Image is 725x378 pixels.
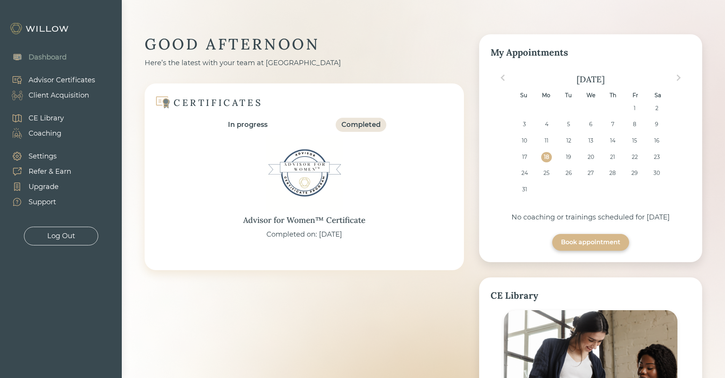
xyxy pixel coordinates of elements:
[541,136,551,146] div: Choose Monday, August 11th, 2025
[29,151,57,162] div: Settings
[563,90,574,101] div: Tu
[541,168,551,178] div: Choose Monday, August 25th, 2025
[629,136,640,146] div: Choose Friday, August 15th, 2025
[491,212,691,223] div: No coaching or trainings scheduled for [DATE]
[519,136,530,146] div: Choose Sunday, August 10th, 2025
[541,119,551,130] div: Choose Monday, August 4th, 2025
[629,168,640,178] div: Choose Friday, August 29th, 2025
[563,152,574,162] div: Choose Tuesday, August 19th, 2025
[29,90,89,101] div: Client Acquisition
[629,103,640,114] div: Choose Friday, August 1st, 2025
[29,167,71,177] div: Refer & Earn
[493,103,688,201] div: month 2025-08
[585,90,596,101] div: We
[652,119,662,130] div: Choose Saturday, August 9th, 2025
[519,152,530,162] div: Choose Sunday, August 17th, 2025
[29,52,67,62] div: Dashboard
[497,72,509,84] button: Previous Month
[266,135,343,211] img: Advisor for Women™ Certificate Badge
[585,119,596,130] div: Choose Wednesday, August 6th, 2025
[145,34,464,54] div: GOOD AFTERNOON
[629,119,640,130] div: Choose Friday, August 8th, 2025
[4,88,95,103] a: Client Acquisition
[491,46,691,59] div: My Appointments
[585,152,596,162] div: Choose Wednesday, August 20th, 2025
[541,152,551,162] div: Choose Monday, August 18th, 2025
[585,136,596,146] div: Choose Wednesday, August 13th, 2025
[491,74,691,85] div: [DATE]
[4,164,71,179] a: Refer & Earn
[10,22,70,35] img: Willow
[518,90,529,101] div: Su
[266,229,342,240] div: Completed on: [DATE]
[652,168,662,178] div: Choose Saturday, August 30th, 2025
[228,120,268,130] div: In progress
[4,126,64,141] a: Coaching
[4,149,71,164] a: Settings
[341,120,381,130] div: Completed
[4,179,71,194] a: Upgrade
[607,152,618,162] div: Choose Thursday, August 21st, 2025
[145,58,464,68] div: Here’s the latest with your team at [GEOGRAPHIC_DATA]
[541,90,551,101] div: Mo
[4,72,95,88] a: Advisor Certificates
[29,75,95,85] div: Advisor Certificates
[608,90,618,101] div: Th
[47,231,75,241] div: Log Out
[585,168,596,178] div: Choose Wednesday, August 27th, 2025
[607,119,618,130] div: Choose Thursday, August 7th, 2025
[672,72,685,84] button: Next Month
[4,111,64,126] a: CE Library
[630,90,641,101] div: Fr
[174,97,263,109] div: CERTIFICATES
[519,184,530,195] div: Choose Sunday, August 31st, 2025
[243,214,365,226] div: Advisor for Women™ Certificate
[629,152,640,162] div: Choose Friday, August 22nd, 2025
[652,152,662,162] div: Choose Saturday, August 23rd, 2025
[29,113,64,123] div: CE Library
[652,136,662,146] div: Choose Saturday, August 16th, 2025
[563,168,574,178] div: Choose Tuesday, August 26th, 2025
[652,103,662,114] div: Choose Saturday, August 2nd, 2025
[519,119,530,130] div: Choose Sunday, August 3rd, 2025
[29,197,56,207] div: Support
[563,119,574,130] div: Choose Tuesday, August 5th, 2025
[29,182,59,192] div: Upgrade
[607,136,618,146] div: Choose Thursday, August 14th, 2025
[607,168,618,178] div: Choose Thursday, August 28th, 2025
[29,128,61,139] div: Coaching
[4,50,67,65] a: Dashboard
[519,168,530,178] div: Choose Sunday, August 24th, 2025
[653,90,663,101] div: Sa
[563,136,574,146] div: Choose Tuesday, August 12th, 2025
[561,238,620,247] div: Book appointment
[491,289,691,303] div: CE Library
